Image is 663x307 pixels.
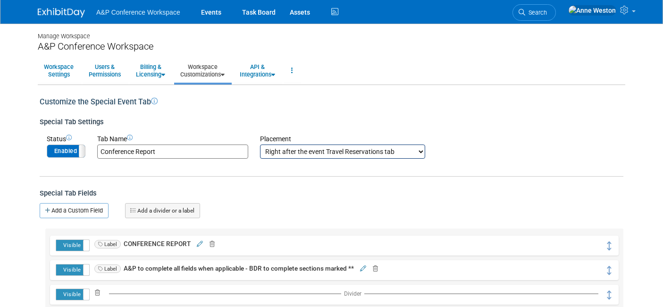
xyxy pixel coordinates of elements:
[56,240,89,251] label: Visible
[47,134,85,145] div: Status
[512,4,556,21] a: Search
[40,92,275,112] div: Customize the Special Event Tab
[40,176,623,198] div: Special Tab Fields
[125,203,200,218] a: Add a divider or a label
[90,289,100,296] a: Delete field
[94,240,121,248] span: Label
[568,5,616,16] img: Anne Weston
[234,59,281,82] a: API &Integrations
[97,134,248,145] div: Tab Name
[83,59,127,82] a: Users &Permissions
[260,134,425,145] div: Placement
[174,59,231,82] a: WorkspaceCustomizations
[605,266,613,275] i: Click and drag to move field
[56,264,89,275] label: Visible
[38,41,625,52] div: A&P Conference Workspace
[605,290,613,299] i: Click and drag to move field
[47,145,85,157] label: Enabled
[525,9,547,16] span: Search
[38,59,80,82] a: WorkspaceSettings
[38,24,625,41] div: Manage Workspace
[130,59,171,82] a: Billing &Licensing
[40,203,109,218] a: Add a Custom Field
[38,8,85,17] img: ExhibitDay
[605,241,613,250] i: Click and drag to move field
[195,240,203,247] a: Edit field
[204,240,215,247] a: Delete field
[56,289,89,300] label: Visible
[40,117,623,127] div: Special Tab Settings
[94,264,121,273] span: Label
[341,289,364,297] td: Divider
[368,265,378,272] a: Delete field
[96,9,180,16] span: A&P Conference Workspace
[359,265,366,272] a: Edit field
[124,240,191,247] span: CONFERENCE REPORT
[124,264,354,272] span: A&P to complete all fields when applicable - BDR to complete sections marked **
